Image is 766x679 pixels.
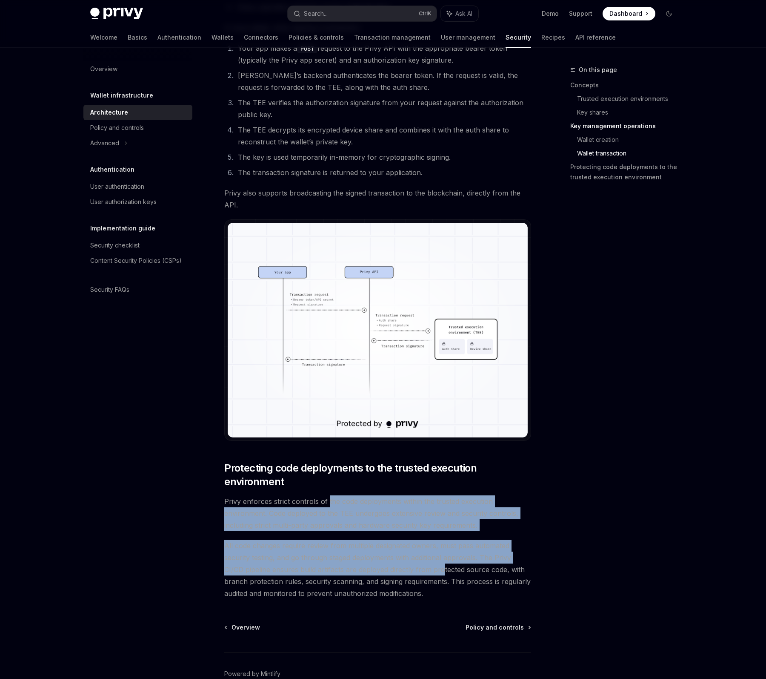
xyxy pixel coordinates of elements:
a: Demo [542,9,559,18]
div: Security checklist [90,240,140,250]
a: Security checklist [83,238,192,253]
a: Key shares [577,106,683,119]
li: The transaction signature is returned to your application. [235,167,531,178]
span: Dashboard [609,9,642,18]
a: Recipes [541,27,565,48]
div: User authentication [90,181,144,192]
a: User management [441,27,495,48]
a: Key management operations [570,119,683,133]
a: Content Security Policies (CSPs) [83,253,192,268]
a: Welcome [90,27,117,48]
a: Wallet transaction [577,147,683,160]
a: Connectors [244,27,278,48]
li: The TEE verifies the authorization signature from your request against the authorization public key. [235,97,531,121]
a: Trusted execution environments [577,92,683,106]
div: Content Security Policies (CSPs) [90,256,182,266]
div: Architecture [90,107,128,118]
a: Policy and controls [466,623,530,632]
a: Overview [225,623,260,632]
code: POST [297,44,317,53]
img: dark logo [90,8,143,20]
button: Toggle dark mode [662,7,676,20]
a: Powered by Mintlify [224,670,280,678]
a: API reference [575,27,616,48]
button: Ask AI [441,6,478,21]
a: Dashboard [603,7,655,20]
span: Privy also supports broadcasting the signed transaction to the blockchain, directly from the API. [224,187,531,211]
li: The key is used temporarily in-memory for cryptographic signing. [235,151,531,163]
span: Overview [232,623,260,632]
a: Protecting code deployments to the trusted execution environment [570,160,683,184]
div: Security FAQs [90,285,129,295]
span: Protecting code deployments to the trusted execution environment [224,461,531,489]
span: Policy and controls [466,623,524,632]
div: Search... [304,9,328,19]
a: Authentication [157,27,201,48]
a: Overview [83,61,192,77]
li: Your app makes a request to the Privy API with the appropriate bearer token (typically the Privy ... [235,42,531,66]
span: Ctrl K [419,10,432,17]
div: User authorization keys [90,197,157,207]
a: User authentication [83,179,192,194]
div: Policy and controls [90,123,144,133]
span: On this page [579,65,617,75]
a: Policies & controls [289,27,344,48]
a: Wallet creation [577,133,683,147]
button: Search...CtrlK [288,6,437,21]
a: Transaction management [354,27,431,48]
a: Concepts [570,78,683,92]
div: Overview [90,64,117,74]
span: Privy enforces strict controls of the code deployments within the trusted execution environment. ... [224,495,531,531]
div: Advanced [90,138,119,148]
h5: Implementation guide [90,223,155,233]
li: [PERSON_NAME]’s backend authenticates the bearer token. If the request is valid, the request is f... [235,69,531,93]
img: Transaction flow [228,223,528,437]
span: Ask AI [455,9,472,18]
span: All code changes require review from multiple designated owners, must pass automated security tes... [224,540,531,599]
a: Support [569,9,592,18]
li: The TEE decrypts its encrypted device share and combines it with the auth share to reconstruct th... [235,124,531,148]
a: User authorization keys [83,194,192,210]
a: Basics [128,27,147,48]
h5: Authentication [90,164,134,175]
a: Architecture [83,105,192,120]
a: Security FAQs [83,282,192,297]
a: Wallets [212,27,234,48]
a: Policy and controls [83,120,192,135]
a: Security [506,27,531,48]
h5: Wallet infrastructure [90,90,153,101]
